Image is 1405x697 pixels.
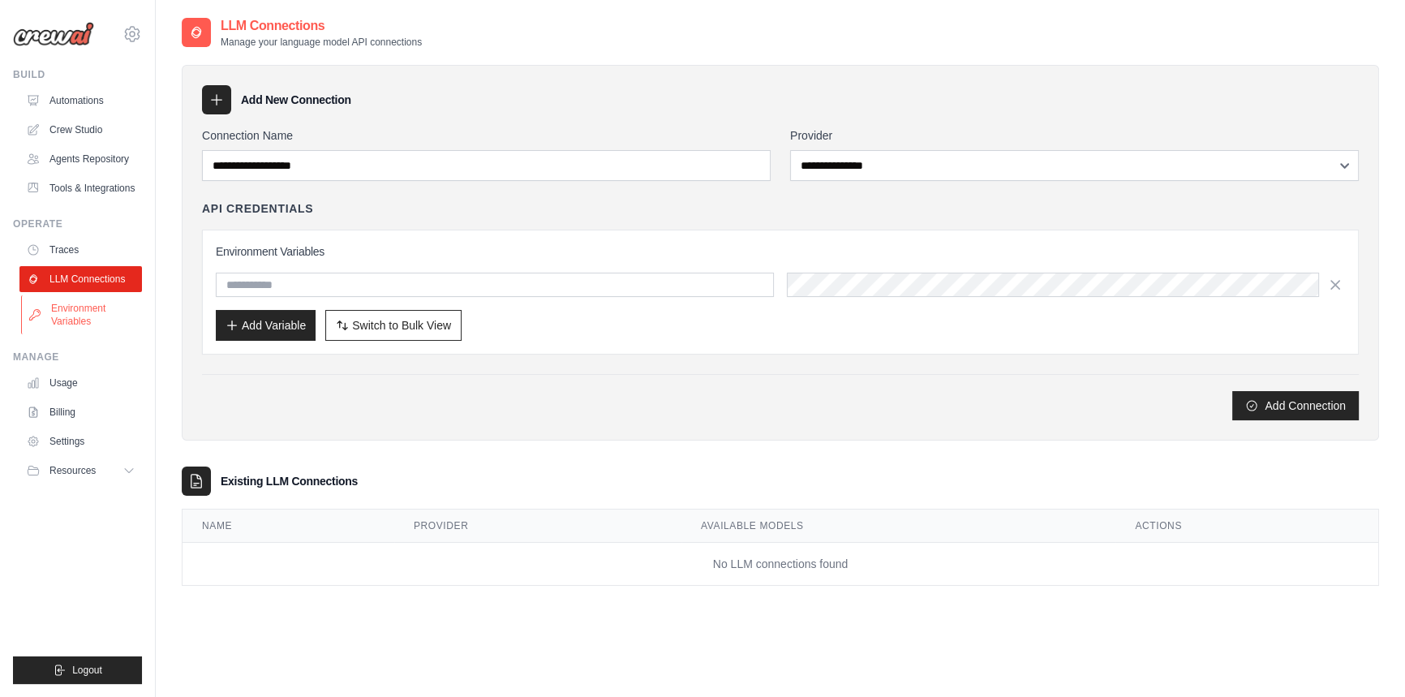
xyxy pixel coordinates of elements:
h2: LLM Connections [221,16,422,36]
th: Name [183,510,394,543]
a: Tools & Integrations [19,175,142,201]
button: Resources [19,458,142,484]
button: Add Variable [216,310,316,341]
a: Traces [19,237,142,263]
h4: API Credentials [202,200,313,217]
div: Operate [13,217,142,230]
h3: Existing LLM Connections [221,473,358,489]
a: Automations [19,88,142,114]
div: Build [13,68,142,81]
th: Provider [394,510,681,543]
a: Agents Repository [19,146,142,172]
a: Usage [19,370,142,396]
p: Manage your language model API connections [221,36,422,49]
td: No LLM connections found [183,543,1378,586]
a: Crew Studio [19,117,142,143]
div: Manage [13,351,142,364]
span: Switch to Bulk View [352,317,451,333]
a: Settings [19,428,142,454]
h3: Environment Variables [216,243,1345,260]
span: Logout [72,664,102,677]
h3: Add New Connection [241,92,351,108]
a: Environment Variables [21,295,144,334]
a: Billing [19,399,142,425]
button: Switch to Bulk View [325,310,462,341]
button: Logout [13,656,142,684]
th: Available Models [681,510,1115,543]
img: Logo [13,22,94,46]
th: Actions [1115,510,1378,543]
button: Add Connection [1232,391,1359,420]
span: Resources [49,464,96,477]
a: LLM Connections [19,266,142,292]
label: Connection Name [202,127,771,144]
label: Provider [790,127,1359,144]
